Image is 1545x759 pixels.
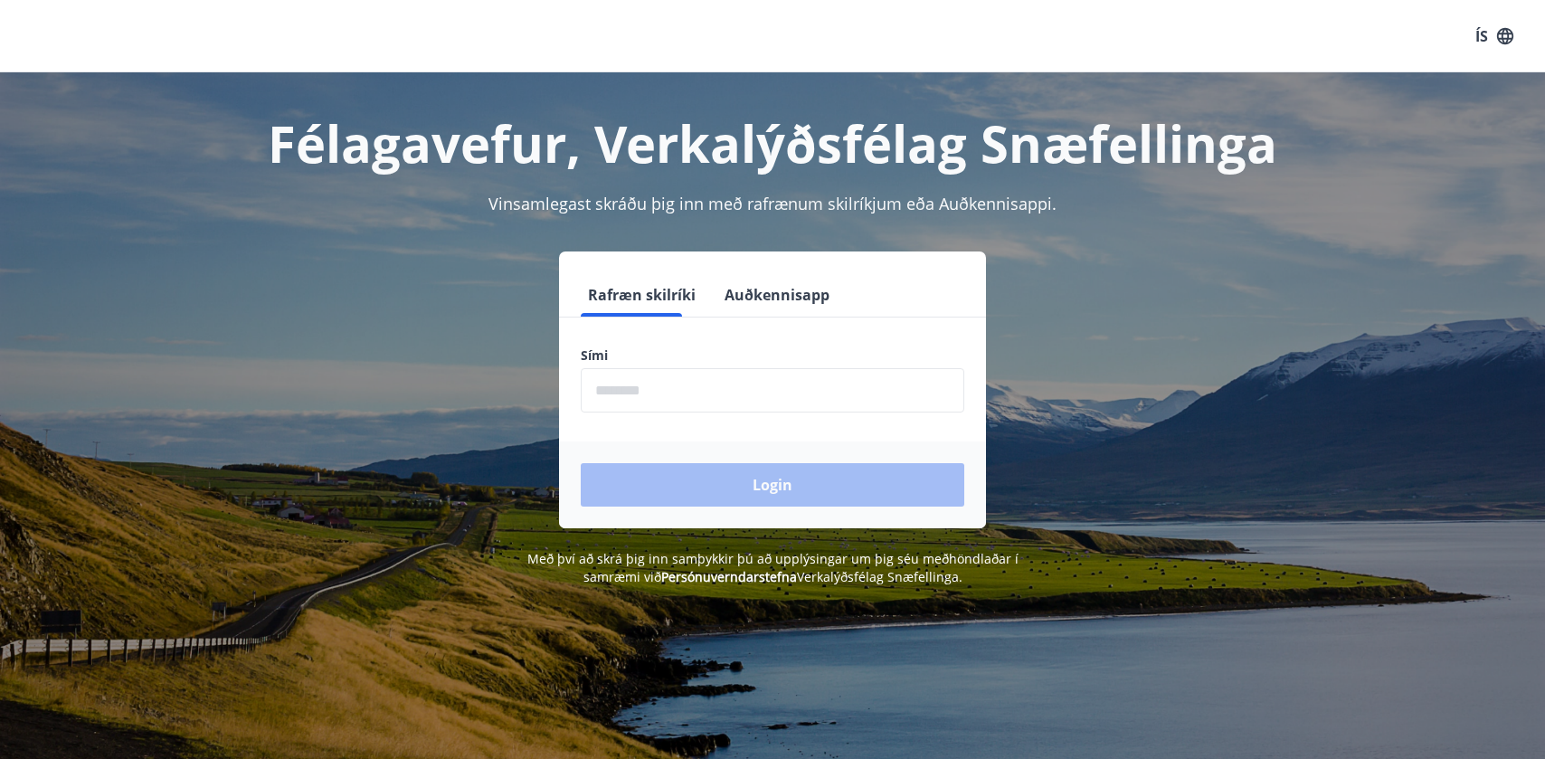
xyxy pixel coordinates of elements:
[143,109,1402,177] h1: Félagavefur, Verkalýðsfélag Snæfellinga
[488,193,1057,214] span: Vinsamlegast skráðu þig inn með rafrænum skilríkjum eða Auðkennisappi.
[1465,20,1523,52] button: ÍS
[717,273,837,317] button: Auðkennisapp
[527,550,1019,585] span: Með því að skrá þig inn samþykkir þú að upplýsingar um þig séu meðhöndlaðar í samræmi við Verkalý...
[661,568,797,585] a: Persónuverndarstefna
[581,273,703,317] button: Rafræn skilríki
[581,346,964,365] label: Sími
